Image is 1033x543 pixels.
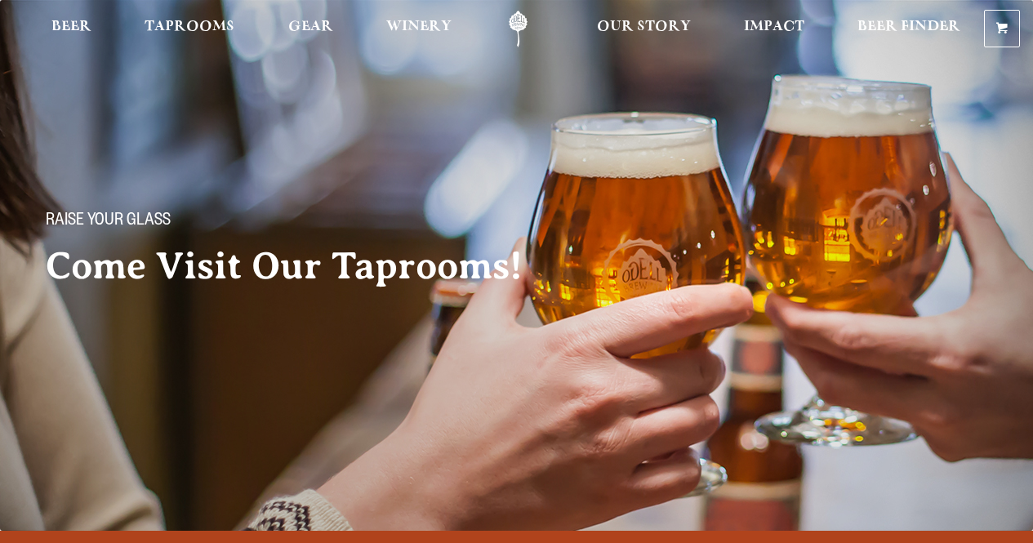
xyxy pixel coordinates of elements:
a: Beer Finder [847,11,971,47]
span: Beer [51,20,91,33]
span: Gear [288,20,333,33]
a: Taprooms [134,11,245,47]
span: Impact [744,20,804,33]
span: Our Story [597,20,691,33]
span: Raise your glass [46,211,171,233]
a: Our Story [586,11,701,47]
a: Impact [733,11,815,47]
h2: Come Visit Our Taprooms! [46,246,555,287]
a: Winery [376,11,462,47]
a: Gear [278,11,344,47]
a: Beer [41,11,102,47]
span: Winery [386,20,452,33]
span: Taprooms [145,20,234,33]
span: Beer Finder [857,20,960,33]
a: Odell Home [488,11,549,47]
